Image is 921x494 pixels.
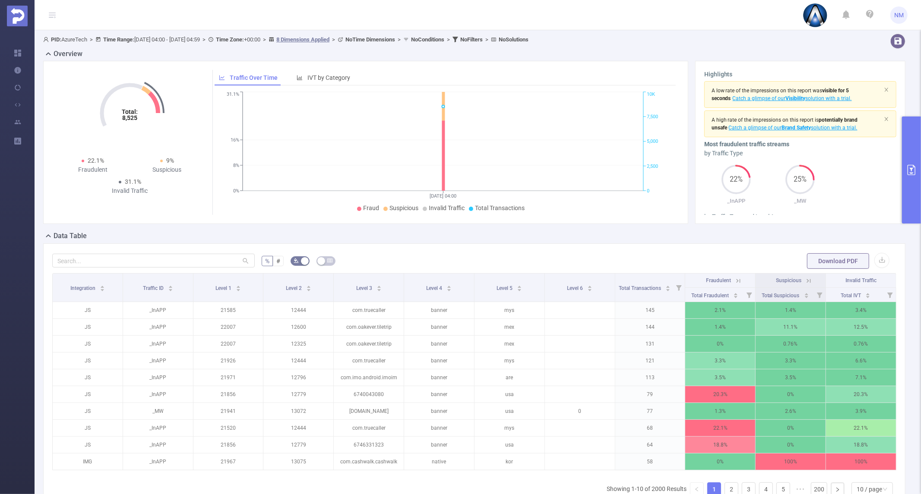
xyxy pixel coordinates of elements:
[260,36,269,43] span: >
[567,285,584,291] span: Level 6
[665,288,670,290] i: icon: caret-down
[826,386,896,403] p: 20.3%
[193,437,263,453] p: 21856
[286,285,303,291] span: Level 2
[694,487,699,492] i: icon: left
[444,36,453,43] span: >
[733,292,738,297] div: Sort
[103,36,134,43] b: Time Range:
[263,319,333,335] p: 12600
[230,74,278,81] span: Traffic Over Time
[826,369,896,386] p: 7.1%
[70,285,97,291] span: Integration
[756,386,826,403] p: 0%
[429,205,465,211] span: Invalid Traffic
[227,92,239,98] tspan: 31.1%
[334,302,404,318] p: com.truecaller
[517,284,522,289] div: Sort
[93,186,167,195] div: Invalid Traffic
[743,288,755,302] i: Filter menu
[404,403,474,419] p: banner
[712,117,814,123] span: A high rate of the impressions on this report
[193,336,263,352] p: 22007
[193,352,263,369] p: 21926
[123,336,193,352] p: _InAPP
[125,178,141,185] span: 31.1%
[588,284,592,287] i: icon: caret-up
[499,36,529,43] b: No Solutions
[685,352,755,369] p: 3.3%
[665,284,671,289] div: Sort
[704,197,768,205] p: _InAPP
[813,288,826,302] i: Filter menu
[704,141,790,148] b: Most fraudulent traffic streams
[685,453,755,470] p: 0%
[294,258,299,263] i: icon: bg-colors
[734,295,738,297] i: icon: caret-down
[826,420,896,436] p: 22.1%
[776,277,802,283] span: Suspicious
[826,302,896,318] p: 3.4%
[615,420,685,436] p: 68
[193,369,263,386] p: 21971
[685,336,755,352] p: 0%
[545,403,615,419] p: 0
[685,420,755,436] p: 22.1%
[588,288,592,290] i: icon: caret-down
[475,205,525,211] span: Total Transactions
[782,125,811,131] b: Brand Safety
[826,437,896,453] p: 18.8%
[647,164,658,169] tspan: 2,500
[297,75,303,81] i: icon: bar-chart
[334,319,404,335] p: com.oakever.tiletrip
[756,453,826,470] p: 100%
[236,284,241,287] i: icon: caret-up
[756,319,826,335] p: 11.1%
[685,369,755,386] p: 3.5%
[475,453,544,470] p: kor
[193,453,263,470] p: 21967
[841,293,862,299] span: Total IVT
[53,453,123,470] p: IMG
[884,87,889,92] i: icon: close
[7,6,28,26] img: Protected Media
[122,108,138,115] tspan: Total:
[306,284,311,289] div: Sort
[762,293,801,299] span: Total Suspicious
[731,95,852,101] span: Catch a glimpse of our solution with a trial.
[53,386,123,403] p: JS
[123,453,193,470] p: _InAPP
[53,352,123,369] p: JS
[53,437,123,453] p: JS
[334,437,404,453] p: 6746331323
[483,36,491,43] span: >
[166,157,174,164] span: 9%
[404,336,474,352] p: banner
[475,302,544,318] p: mys
[123,369,193,386] p: _InAPP
[263,386,333,403] p: 12779
[756,437,826,453] p: 0%
[43,37,51,42] i: icon: user
[704,149,896,158] div: by Traffic Type
[865,292,870,297] div: Sort
[219,75,225,81] i: icon: line-chart
[43,36,529,43] span: AzureTech [DATE] 04:00 - [DATE] 04:59 +00:00
[263,403,333,419] p: 13072
[587,284,592,289] div: Sort
[734,292,738,294] i: icon: caret-up
[826,319,896,335] p: 12.5%
[404,386,474,403] p: banner
[334,453,404,470] p: com.cashwalk.cashwalk
[100,288,104,290] i: icon: caret-down
[233,163,239,168] tspan: 8%
[475,352,544,369] p: mys
[475,403,544,419] p: usa
[884,85,889,94] button: icon: close
[517,284,522,287] i: icon: caret-up
[804,295,809,297] i: icon: caret-down
[334,336,404,352] p: com.oakever.tiletrip
[685,319,755,335] p: 1.4%
[665,284,670,287] i: icon: caret-up
[756,403,826,419] p: 2.6%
